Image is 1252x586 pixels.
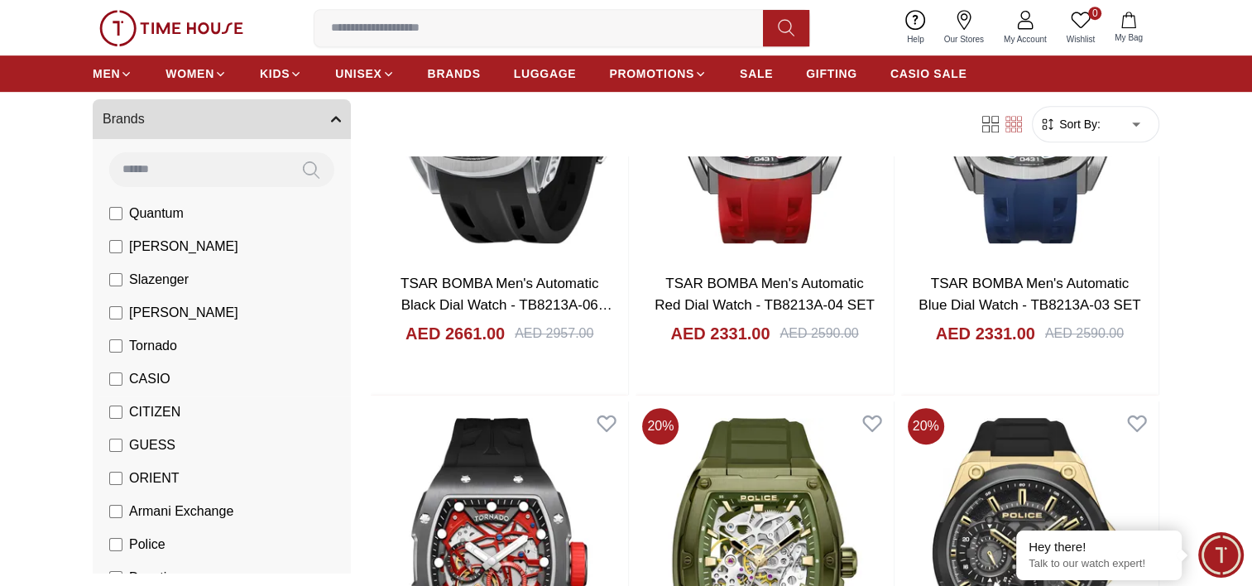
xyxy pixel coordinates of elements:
[1105,8,1153,47] button: My Bag
[1198,532,1244,578] div: Chat Widget
[109,571,122,584] input: Ducati
[1029,539,1169,555] div: Hey there!
[919,276,1140,313] a: TSAR BOMBA Men's Automatic Blue Dial Watch - TB8213A-03 SET
[129,204,184,223] span: Quantum
[900,33,931,46] span: Help
[109,339,122,353] input: Tornado
[1056,116,1101,132] span: Sort By:
[103,109,145,129] span: Brands
[129,402,180,422] span: CITIZEN
[1029,557,1169,571] p: Talk to our watch expert!
[806,65,857,82] span: GIFTING
[165,65,214,82] span: WOMEN
[129,270,189,290] span: Slazenger
[514,59,577,89] a: LUGGAGE
[129,535,165,555] span: Police
[109,240,122,253] input: [PERSON_NAME]
[109,505,122,518] input: Armani Exchange
[890,65,967,82] span: CASIO SALE
[109,538,122,551] input: Police
[129,369,170,389] span: CASIO
[129,435,175,455] span: GUESS
[129,468,179,488] span: ORIENT
[109,306,122,319] input: [PERSON_NAME]
[1057,7,1105,49] a: 0Wishlist
[515,324,593,343] div: AED 2957.00
[428,59,481,89] a: BRANDS
[938,33,991,46] span: Our Stores
[908,408,944,444] span: 20 %
[514,65,577,82] span: LUGGAGE
[129,502,233,521] span: Armani Exchange
[335,59,394,89] a: UNISEX
[93,99,351,139] button: Brands
[129,303,238,323] span: [PERSON_NAME]
[99,10,243,46] img: ...
[780,324,858,343] div: AED 2590.00
[109,273,122,286] input: Slazenger
[129,336,177,356] span: Tornado
[109,406,122,419] input: CITIZEN
[1045,324,1124,343] div: AED 2590.00
[655,276,875,313] a: TSAR BOMBA Men's Automatic Red Dial Watch - TB8213A-04 SET
[109,439,122,452] input: GUESS
[93,59,132,89] a: MEN
[670,322,770,345] h4: AED 2331.00
[1108,31,1149,44] span: My Bag
[897,7,934,49] a: Help
[93,65,120,82] span: MEN
[401,276,612,334] a: TSAR BOMBA Men's Automatic Black Dial Watch - TB8213A-06 SET
[997,33,1053,46] span: My Account
[740,65,773,82] span: SALE
[1060,33,1101,46] span: Wishlist
[109,472,122,485] input: ORIENT
[806,59,857,89] a: GIFTING
[129,237,238,257] span: [PERSON_NAME]
[642,408,679,444] span: 20 %
[936,322,1035,345] h4: AED 2331.00
[740,59,773,89] a: SALE
[1088,7,1101,20] span: 0
[934,7,994,49] a: Our Stores
[1039,116,1101,132] button: Sort By:
[890,59,967,89] a: CASIO SALE
[609,59,707,89] a: PROMOTIONS
[260,59,302,89] a: KIDS
[260,65,290,82] span: KIDS
[109,207,122,220] input: Quantum
[428,65,481,82] span: BRANDS
[165,59,227,89] a: WOMEN
[335,65,381,82] span: UNISEX
[109,372,122,386] input: CASIO
[405,322,505,345] h4: AED 2661.00
[609,65,694,82] span: PROMOTIONS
